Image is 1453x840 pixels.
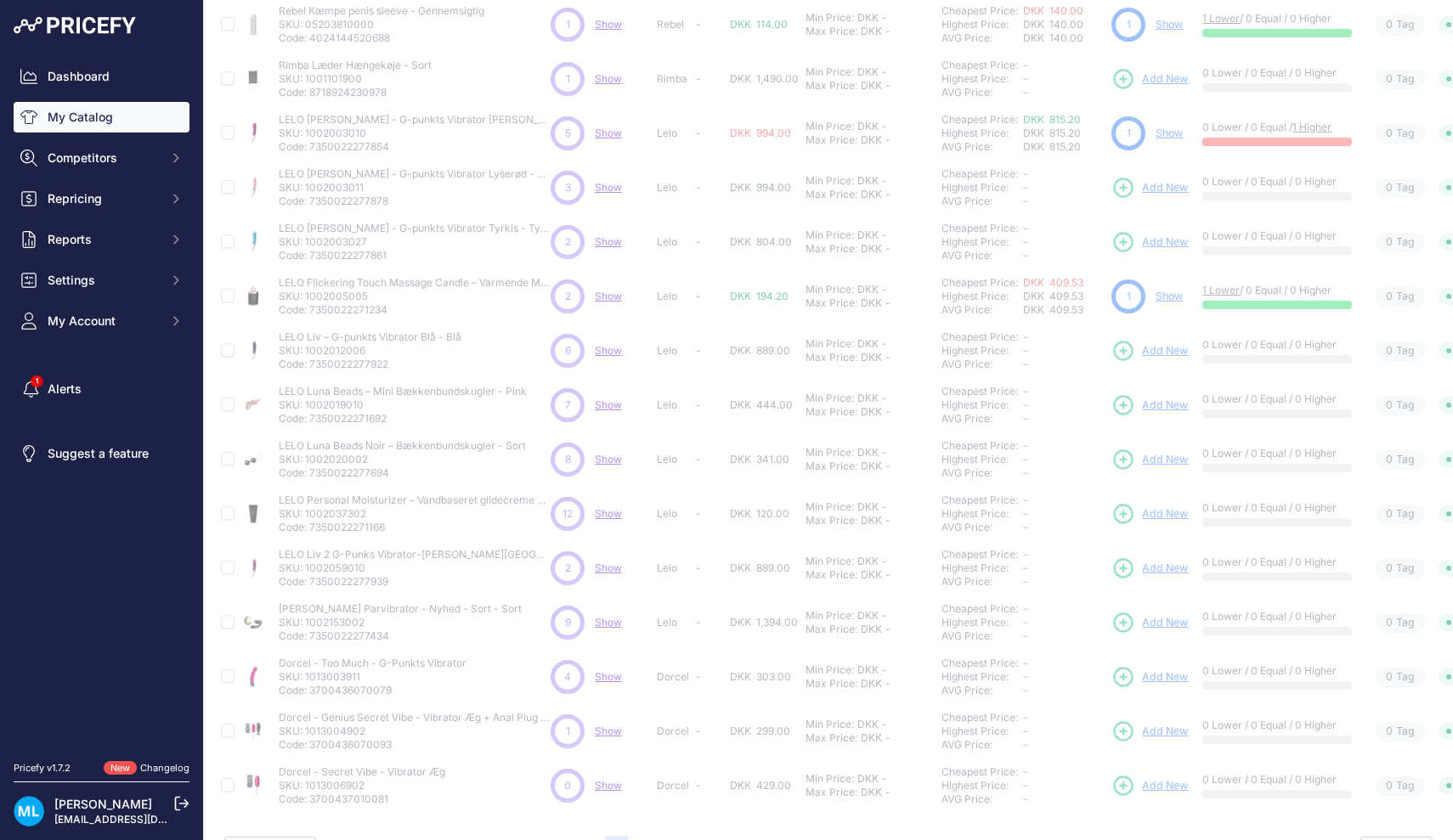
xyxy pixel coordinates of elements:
p: Rebel Kæmpe penis sleeve - Gennemsigtig [279,4,484,18]
span: DKK 120.00 [730,507,789,520]
a: Show [595,398,622,411]
span: 0 [1386,17,1393,33]
div: Min Price: [806,283,854,296]
div: - [882,133,890,147]
div: - [879,228,887,242]
div: Highest Price: [941,181,1023,194]
span: 2 [565,289,571,304]
a: Add New [1111,448,1188,471]
span: - [696,18,701,31]
span: - [696,72,701,85]
span: 0 [1386,126,1393,142]
span: Add New [1142,343,1188,359]
p: SKU: 1002003027 [279,235,551,249]
a: Add New [1111,176,1188,200]
div: Max Price: [806,242,857,256]
span: 5 [565,126,571,141]
div: DKK [857,120,879,133]
a: Cheapest Price: [941,113,1018,126]
a: Cheapest Price: [941,276,1018,289]
p: 0 Lower / 0 Equal / 0 Higher [1202,175,1352,189]
span: Tag [1376,70,1425,89]
div: Highest Price: [941,235,1023,249]
div: Max Price: [806,405,857,419]
a: Show [595,181,622,194]
span: Tag [1376,287,1425,307]
span: 0 [1386,397,1393,414]
a: Cheapest Price: [941,657,1018,669]
p: Lelo [657,507,689,521]
div: DKK [861,296,882,310]
span: Add New [1142,180,1188,196]
a: [PERSON_NAME] [54,797,152,811]
span: Show [595,72,622,85]
div: Min Price: [806,392,854,405]
img: Pricefy Logo [14,17,136,34]
span: - [1023,330,1028,343]
a: DKK 140.00 [1023,4,1083,17]
button: Repricing [14,183,189,214]
div: DKK 409.53 [1023,303,1105,317]
a: 1 Higher [1292,121,1331,133]
div: AVG Price: [941,140,1023,154]
button: Reports [14,224,189,255]
span: DKK 140.00 [1023,18,1083,31]
button: My Account [14,306,189,336]
span: - [1023,466,1028,479]
a: Cheapest Price: [941,222,1018,234]
div: DKK [857,174,879,188]
a: Show [595,507,622,520]
p: Rebel [657,18,689,31]
span: 0 [1386,234,1393,251]
a: 1 Lower [1202,284,1240,296]
p: SKU: 1002012006 [279,344,461,358]
span: 0 [1386,180,1393,196]
span: - [1023,194,1028,207]
p: 0 Lower / 0 Equal / 0 Higher [1202,447,1352,460]
div: - [882,188,890,201]
span: Reports [48,231,159,248]
div: - [882,242,890,256]
a: Show [595,670,622,683]
div: Min Price: [806,11,854,25]
p: Code: 7350022277922 [279,358,461,371]
span: DKK 815.20 [1023,127,1081,139]
div: Max Price: [806,79,857,93]
div: DKK [861,459,882,473]
span: Add New [1142,778,1188,794]
p: Lelo [657,398,689,412]
span: Show [595,616,622,629]
a: Show [595,453,622,465]
span: DKK 114.00 [730,18,788,31]
a: Show [595,344,622,357]
p: LELO [PERSON_NAME] - G-punkts Vibrator Tyrkis - Tyrkis [279,222,551,235]
div: AVG Price: [941,358,1023,371]
span: 7 [565,397,571,413]
span: 1 [566,71,570,87]
div: Min Price: [806,174,854,188]
p: / 0 Equal / 0 Higher [1202,284,1352,297]
span: 1 [566,17,570,32]
div: - [879,11,887,25]
span: DKK 1,490.00 [730,72,799,85]
div: Highest Price: [941,18,1023,31]
a: Suggest a feature [14,438,189,469]
div: DKK [861,79,882,93]
div: AVG Price: [941,86,1023,99]
div: - [882,296,890,310]
span: Show [595,561,622,574]
a: Show [595,779,622,792]
span: - [1023,167,1028,180]
p: Code: 7350022271234 [279,303,551,317]
div: - [882,459,890,473]
p: SKU: 1002003010 [279,127,551,140]
p: Code: 7350022277861 [279,249,551,262]
p: SKU: 1002003011 [279,181,551,194]
span: - [1023,493,1028,506]
div: Highest Price: [941,290,1023,303]
span: Settings [48,272,159,289]
p: SKU: 1002019010 [279,398,527,412]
